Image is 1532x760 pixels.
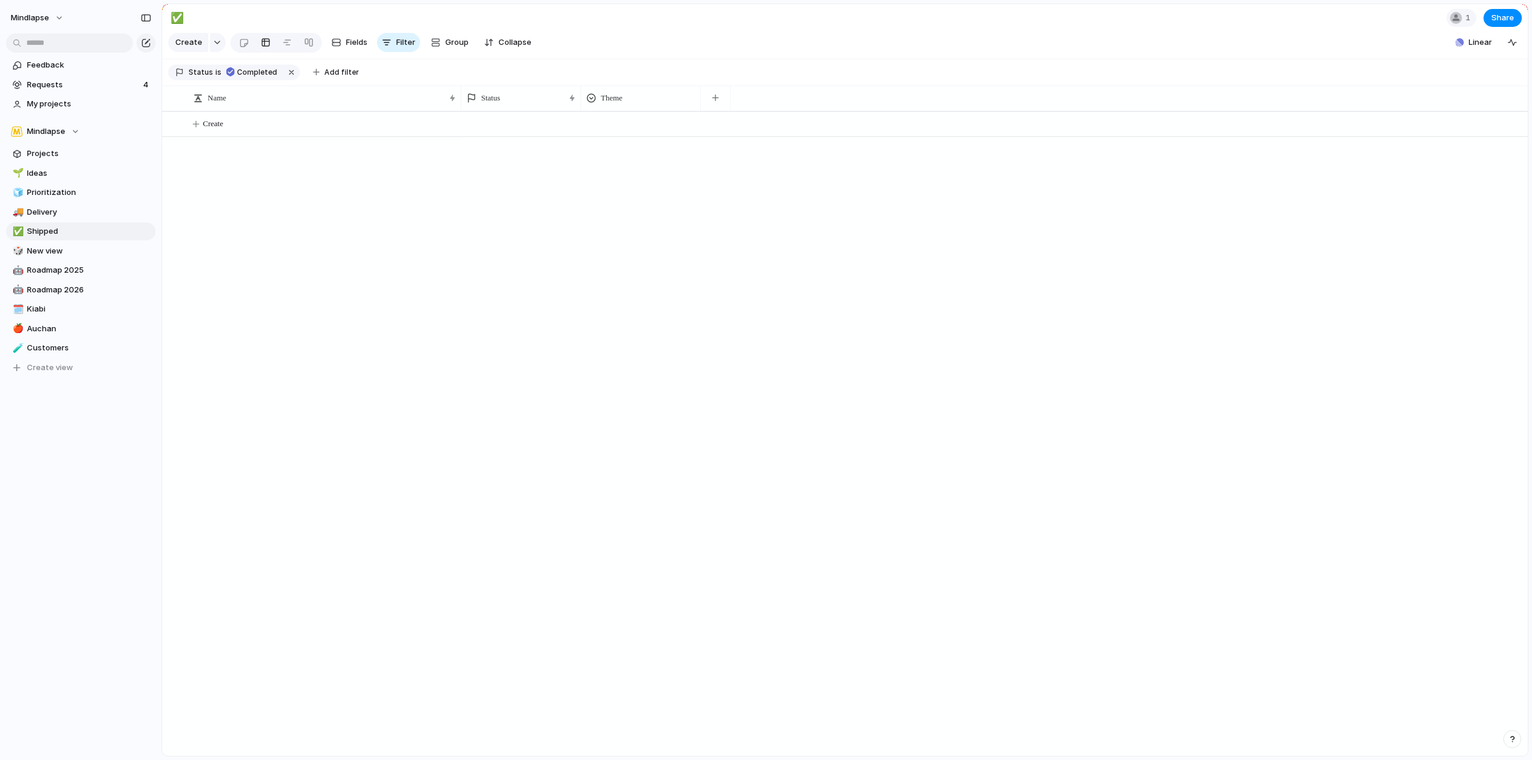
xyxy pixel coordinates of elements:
[11,284,23,296] button: 🤖
[168,8,187,28] button: ✅
[6,203,156,221] a: 🚚Delivery
[13,225,21,239] div: ✅
[27,225,151,237] span: Shipped
[223,66,284,79] button: Completed
[377,33,420,52] button: Filter
[208,92,226,104] span: Name
[5,8,70,28] button: Mindlapse
[27,79,139,91] span: Requests
[13,322,21,335] div: 🍎
[6,242,156,260] a: 🎲New view
[1451,33,1497,51] button: Linear
[479,33,536,52] button: Collapse
[13,166,21,180] div: 🌱
[11,12,49,24] span: Mindlapse
[481,92,500,104] span: Status
[6,76,156,94] a: Requests4
[11,303,23,315] button: 🗓️
[168,33,208,52] button: Create
[324,67,359,78] span: Add filter
[6,300,156,318] a: 🗓️Kiabi
[11,245,23,257] button: 🎲
[6,281,156,299] a: 🤖Roadmap 2026
[6,56,156,74] a: Feedback
[498,36,531,48] span: Collapse
[171,10,184,26] div: ✅
[11,206,23,218] button: 🚚
[6,261,156,279] a: 🤖Roadmap 2025
[1491,12,1514,24] span: Share
[237,67,277,78] span: Completed
[213,66,224,79] button: is
[13,303,21,316] div: 🗓️
[445,36,469,48] span: Group
[6,164,156,182] a: 🌱Ideas
[11,225,23,237] button: ✅
[11,167,23,179] button: 🌱
[6,145,156,163] a: Projects
[13,341,21,355] div: 🧪
[1469,36,1492,48] span: Linear
[27,98,151,110] span: My projects
[6,339,156,357] a: 🧪Customers
[27,59,151,71] span: Feedback
[27,126,65,138] span: Mindlapse
[327,33,372,52] button: Fields
[27,342,151,354] span: Customers
[215,67,221,78] span: is
[11,264,23,276] button: 🤖
[601,92,622,104] span: Theme
[13,283,21,297] div: 🤖
[6,95,156,113] a: My projects
[27,187,151,199] span: Prioritization
[175,36,202,48] span: Create
[346,36,367,48] span: Fields
[6,222,156,240] a: ✅Shipped
[6,123,156,141] button: Mindlapse
[13,186,21,200] div: 🧊
[27,167,151,179] span: Ideas
[27,264,151,276] span: Roadmap 2025
[6,184,156,202] a: 🧊Prioritization
[189,67,213,78] span: Status
[27,206,151,218] span: Delivery
[27,148,151,160] span: Projects
[11,342,23,354] button: 🧪
[27,362,73,374] span: Create view
[306,64,366,81] button: Add filter
[27,245,151,257] span: New view
[1484,9,1522,27] button: Share
[13,205,21,219] div: 🚚
[203,118,223,130] span: Create
[143,79,151,91] span: 4
[1466,12,1474,24] span: 1
[13,244,21,258] div: 🎲
[6,320,156,338] a: 🍎Auchan
[27,323,151,335] span: Auchan
[27,303,151,315] span: Kiabi
[11,323,23,335] button: 🍎
[13,264,21,277] div: 🤖
[425,33,475,52] button: Group
[396,36,415,48] span: Filter
[27,284,151,296] span: Roadmap 2026
[6,359,156,377] button: Create view
[11,187,23,199] button: 🧊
